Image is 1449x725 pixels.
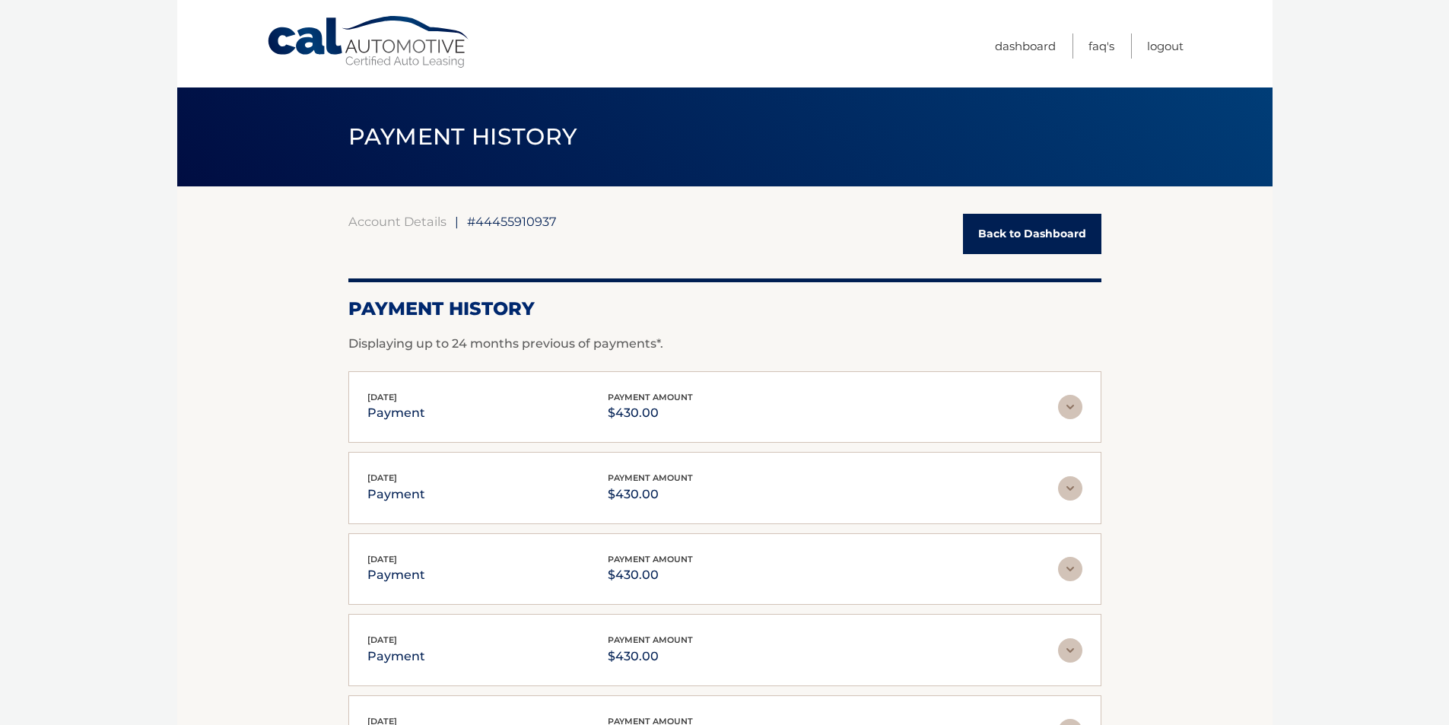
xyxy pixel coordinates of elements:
p: payment [367,484,425,505]
p: payment [367,646,425,667]
p: $430.00 [608,484,693,505]
span: [DATE] [367,472,397,483]
span: payment amount [608,554,693,564]
img: accordion-rest.svg [1058,557,1082,581]
a: Logout [1147,33,1184,59]
span: [DATE] [367,392,397,402]
a: Dashboard [995,33,1056,59]
p: $430.00 [608,402,693,424]
p: Displaying up to 24 months previous of payments*. [348,335,1101,353]
span: PAYMENT HISTORY [348,122,577,151]
h2: Payment History [348,297,1101,320]
a: Back to Dashboard [963,214,1101,254]
span: [DATE] [367,554,397,564]
span: [DATE] [367,634,397,645]
img: accordion-rest.svg [1058,476,1082,501]
p: $430.00 [608,564,693,586]
p: payment [367,402,425,424]
p: payment [367,564,425,586]
img: accordion-rest.svg [1058,638,1082,663]
span: | [455,214,459,229]
span: #44455910937 [467,214,557,229]
span: payment amount [608,392,693,402]
span: payment amount [608,472,693,483]
img: accordion-rest.svg [1058,395,1082,419]
a: Cal Automotive [266,15,472,69]
a: FAQ's [1088,33,1114,59]
span: payment amount [608,634,693,645]
p: $430.00 [608,646,693,667]
a: Account Details [348,214,446,229]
